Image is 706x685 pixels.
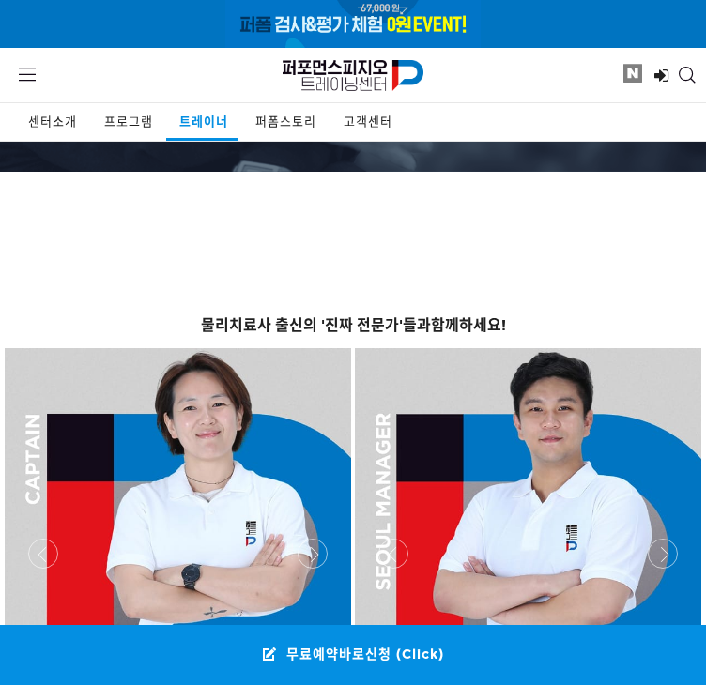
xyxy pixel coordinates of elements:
span: 프로그램 [104,114,153,129]
span: 물리치료사 출신의 '진짜 전문가'들과 [201,316,431,334]
a: 센터소개 [23,103,77,141]
span: 함께하세요! [431,316,506,334]
a: 퍼폼스토리 [251,103,316,141]
a: 무료예약바로신청 (Click) [239,632,468,678]
a: 고객센터 [339,103,392,141]
span: 센터소개 [28,114,77,129]
span: 트레이너 [179,114,228,129]
span: 고객센터 [344,114,392,129]
a: 트레이너 [176,103,228,141]
a: 프로그램 [100,103,153,141]
span: 퍼폼스토리 [255,114,316,129]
